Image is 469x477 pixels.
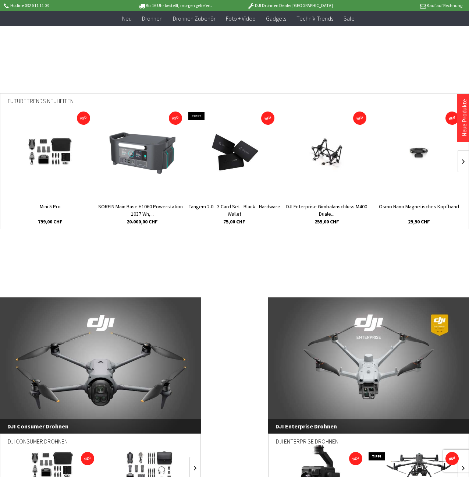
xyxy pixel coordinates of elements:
[122,15,132,22] span: Neu
[127,218,158,225] span: 20.000,00 CHF
[137,11,168,26] a: Drohnen
[232,1,347,10] p: DJI Drohnen Dealer [GEOGRAPHIC_DATA]
[173,15,216,22] span: Drohnen Zubehör
[168,11,221,26] a: Drohnen Zubehör
[8,434,193,454] div: DJI Consumer Drohnen
[297,131,356,175] img: DJI Enterprise Gimbalanschluss M400 Duale Gimbal-Verbindung
[276,434,461,454] div: DJI Enterprise Drohnen
[296,15,333,22] span: Technik-Trends
[291,11,338,26] a: Technik-Trends
[390,131,448,175] img: Osmo Nano Magnetisches Kopfband
[108,131,176,175] img: SOREIN Main Base H1060 Powerstation – 1037 Wh, 2200 W, LiFePO4
[348,1,462,10] p: Kauf auf Rechnung
[118,1,232,10] p: Bis 16 Uhr bestellt, morgen geliefert.
[344,15,355,22] span: Sale
[226,15,256,22] span: Foto + Video
[17,131,83,175] img: Mini 5 Pro
[3,1,118,10] p: Hotline 032 511 11 03
[268,419,469,434] span: DJI Enterprise Drohnen
[373,203,465,218] a: Osmo Nano Magnetisches Kopfband
[8,93,461,114] div: Futuretrends Neuheiten
[461,99,468,137] a: Neue Produkte
[4,203,96,218] a: Mini 5 Pro
[223,218,245,225] span: 75,00 CHF
[408,218,430,225] span: 29,90 CHF
[266,15,286,22] span: Gadgets
[142,15,163,22] span: Drohnen
[338,11,360,26] a: Sale
[117,11,137,26] a: Neu
[188,203,281,218] a: Tangem 2.0 - 3 Card Set - Black - Hardware Wallet
[207,131,261,175] img: Tangem 2.0 - 3 Card Set - Black - Hardware Wallet
[261,11,291,26] a: Gadgets
[96,203,189,218] a: SOREIN Main Base H1060 Powerstation – 1037 Wh,...
[268,297,469,434] a: DJI Enterprise Drohnen
[315,218,339,225] span: 255,00 CHF
[281,203,373,218] a: DJI Enterprise Gimbalanschluss M400 Duale...
[38,218,63,225] span: 799,00 CHF
[221,11,261,26] a: Foto + Video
